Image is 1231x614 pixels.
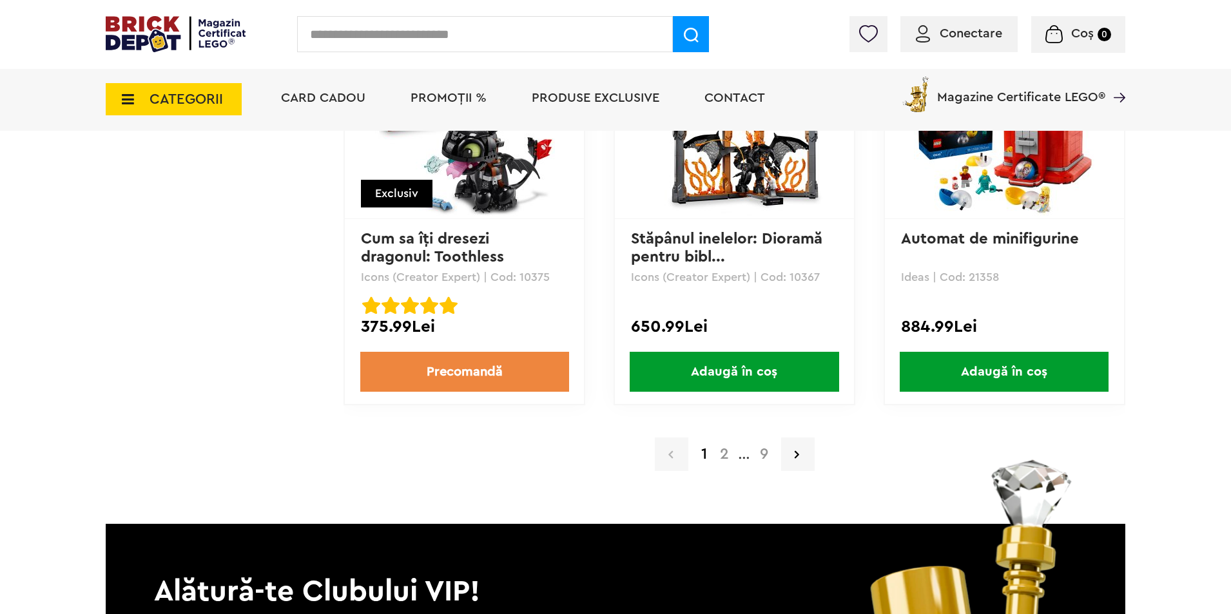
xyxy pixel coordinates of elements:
span: ... [735,451,753,460]
a: Automat de minifigurine [901,231,1079,247]
div: 650.99Lei [631,318,838,335]
a: Adaugă în coș [615,352,854,392]
span: Coș [1071,27,1094,40]
span: Magazine Certificate LEGO® [937,74,1105,104]
span: Adaugă în coș [900,352,1109,392]
img: Evaluare cu stele [420,296,438,314]
a: Card Cadou [281,91,365,104]
a: Stăpânul inelelor: Dioramă pentru bibl... [631,231,827,265]
a: Pagina urmatoare [781,437,815,471]
img: Evaluare cu stele [401,296,419,314]
img: Evaluare cu stele [362,296,380,314]
span: Adaugă în coș [630,352,838,392]
a: Conectare [916,27,1002,40]
strong: 1 [695,446,713,462]
span: Conectare [940,27,1002,40]
div: 884.99Lei [901,318,1108,335]
a: Precomandă [360,352,569,392]
div: Exclusiv [361,180,432,207]
p: Icons (Creator Expert) | Cod: 10367 [631,271,838,283]
a: 2 [713,446,735,462]
span: CATEGORII [150,92,223,106]
p: Alătură-te Clubului VIP! [106,524,1125,611]
small: 0 [1098,28,1111,41]
img: Evaluare cu stele [382,296,400,314]
p: Icons (Creator Expert) | Cod: 10375 [361,271,568,283]
p: Ideas | Cod: 21358 [901,271,1108,283]
a: Produse exclusive [532,91,659,104]
a: PROMOȚII % [411,91,487,104]
a: 9 [753,446,775,462]
a: Adaugă în coș [885,352,1124,392]
a: Cum sa îţi dresezi dragonul: Toothless [361,231,504,265]
img: Evaluare cu stele [440,296,458,314]
a: Magazine Certificate LEGO® [1105,74,1125,87]
div: 375.99Lei [361,318,568,335]
a: Contact [704,91,765,104]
